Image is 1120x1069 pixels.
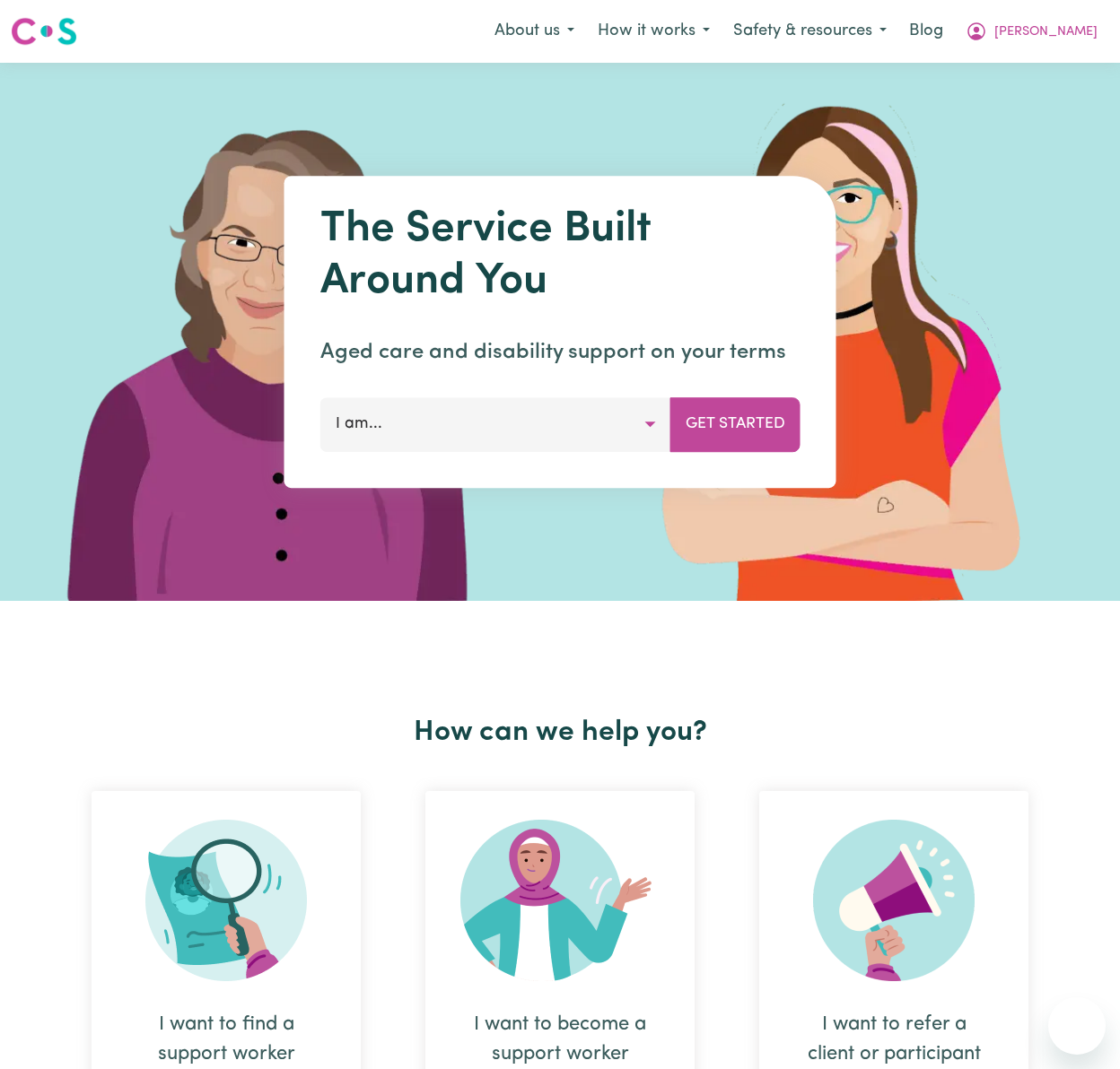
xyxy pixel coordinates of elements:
span: [PERSON_NAME] [994,22,1098,42]
h1: The Service Built Around You [320,204,801,308]
button: Get Started [670,397,801,451]
a: Careseekers logo [11,11,77,52]
p: Aged care and disability support on your terms [320,336,801,369]
div: I want to become a support worker [468,1010,652,1069]
button: About us [483,13,586,50]
button: I am... [320,397,671,451]
button: How it works [586,13,722,50]
a: Blog [898,12,954,51]
img: Refer [813,820,975,981]
iframe: Button to launch messaging window [1048,997,1106,1055]
img: Become Worker [460,820,660,981]
h2: How can we help you? [59,716,1061,750]
button: My Account [954,13,1109,50]
img: Search [145,820,307,981]
img: Careseekers logo [11,15,77,48]
button: Safety & resources [722,13,898,50]
div: I want to find a support worker [135,1010,318,1069]
div: I want to refer a client or participant [802,1010,985,1069]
